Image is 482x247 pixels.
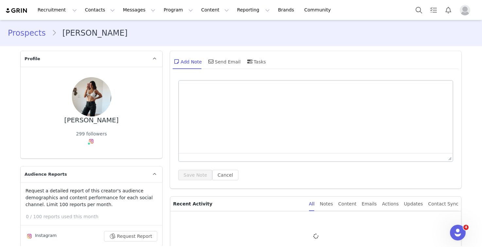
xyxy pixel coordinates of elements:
[27,234,32,239] img: instagram.svg
[309,197,315,211] div: All
[25,56,40,62] span: Profile
[426,3,441,17] a: Tasks
[26,213,162,220] p: 0 / 100 reports used this month
[76,131,107,137] div: 299 followers
[119,3,159,17] button: Messages
[160,3,197,17] button: Program
[173,197,303,211] p: Recent Activity
[320,197,333,211] div: Notes
[81,3,119,17] button: Contacts
[173,54,202,69] div: Add Note
[197,3,233,17] button: Content
[463,225,469,230] span: 4
[404,197,423,211] div: Updates
[89,139,94,144] img: instagram.svg
[8,27,52,39] a: Prospects
[412,3,426,17] button: Search
[301,3,338,17] a: Community
[212,170,238,180] button: Cancel
[460,5,470,15] img: placeholder-profile.jpg
[274,3,300,17] a: Brands
[25,171,67,178] span: Audience Reports
[72,77,111,116] img: 4b3622b4-cc99-42c6-969f-8d72b4ebd831.jpg
[233,3,274,17] button: Reporting
[26,187,157,208] p: Request a detailed report of this creator's audience demographics and content performance for eac...
[179,83,453,153] iframe: Rich Text Area
[441,3,456,17] button: Notifications
[428,197,458,211] div: Contact Sync
[5,8,28,14] img: grin logo
[450,225,466,240] iframe: Intercom live chat
[338,197,356,211] div: Content
[246,54,266,69] div: Tasks
[456,5,477,15] button: Profile
[26,232,57,240] div: Instagram
[207,54,241,69] div: Send Email
[64,116,119,124] div: [PERSON_NAME]
[104,231,158,241] button: Request Report
[34,3,81,17] button: Recruitment
[446,153,453,161] div: Press the Up and Down arrow keys to resize the editor.
[178,170,212,180] button: Save Note
[382,197,399,211] div: Actions
[362,197,377,211] div: Emails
